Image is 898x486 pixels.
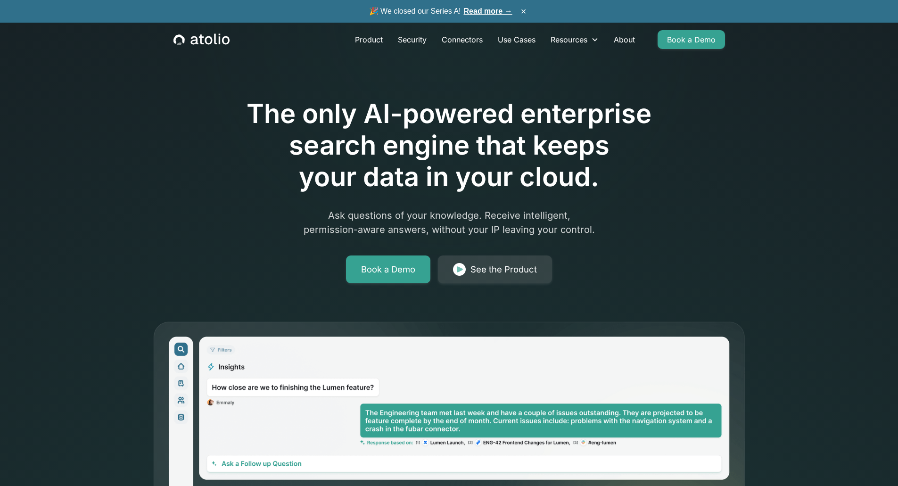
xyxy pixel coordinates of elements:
[438,255,552,284] a: See the Product
[390,30,434,49] a: Security
[173,33,230,46] a: home
[208,98,691,193] h1: The only AI-powered enterprise search engine that keeps your data in your cloud.
[658,30,725,49] a: Book a Demo
[606,30,643,49] a: About
[551,34,587,45] div: Resources
[268,208,630,237] p: Ask questions of your knowledge. Receive intelligent, permission-aware answers, without your IP l...
[434,30,490,49] a: Connectors
[543,30,606,49] div: Resources
[369,6,512,17] span: 🎉 We closed our Series A!
[490,30,543,49] a: Use Cases
[346,255,430,284] a: Book a Demo
[464,7,512,15] a: Read more →
[470,263,537,276] div: See the Product
[347,30,390,49] a: Product
[518,6,529,16] button: ×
